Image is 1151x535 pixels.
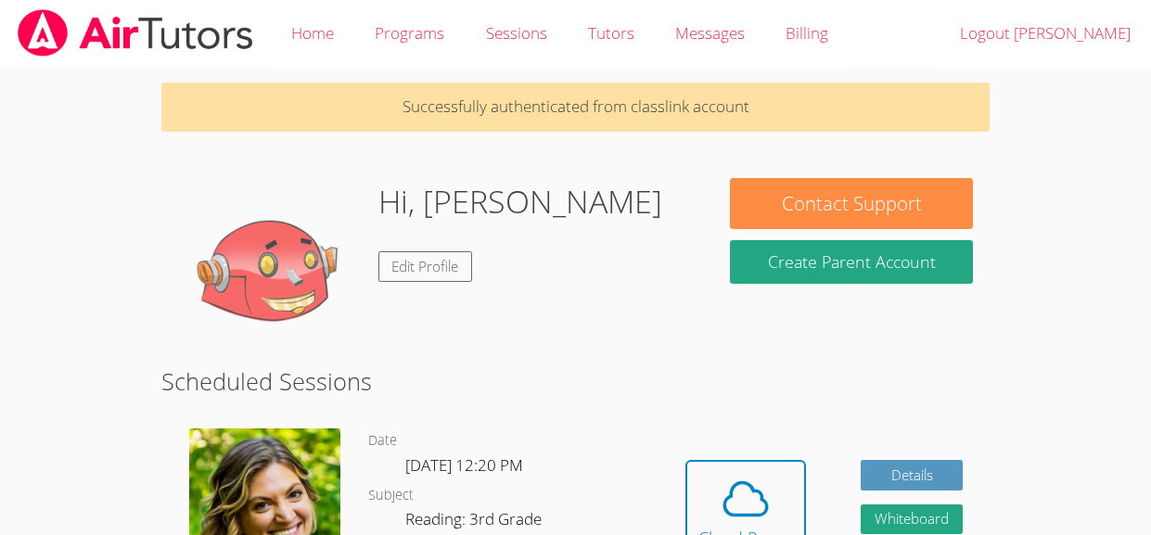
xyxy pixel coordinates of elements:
span: Messages [675,22,745,44]
h2: Scheduled Sessions [161,363,991,399]
span: [DATE] 12:20 PM [405,454,523,476]
button: Contact Support [730,178,973,229]
a: Edit Profile [378,251,473,282]
dt: Subject [368,484,414,507]
button: Whiteboard [861,504,963,535]
dt: Date [368,429,397,452]
button: Create Parent Account [730,240,973,284]
img: default.png [178,178,364,363]
p: Successfully authenticated from classlink account [161,83,991,132]
h1: Hi, [PERSON_NAME] [378,178,662,225]
img: airtutors_banner-c4298cdbf04f3fff15de1276eac7730deb9818008684d7c2e4769d2f7ddbe033.png [16,9,255,57]
a: Details [861,460,963,490]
